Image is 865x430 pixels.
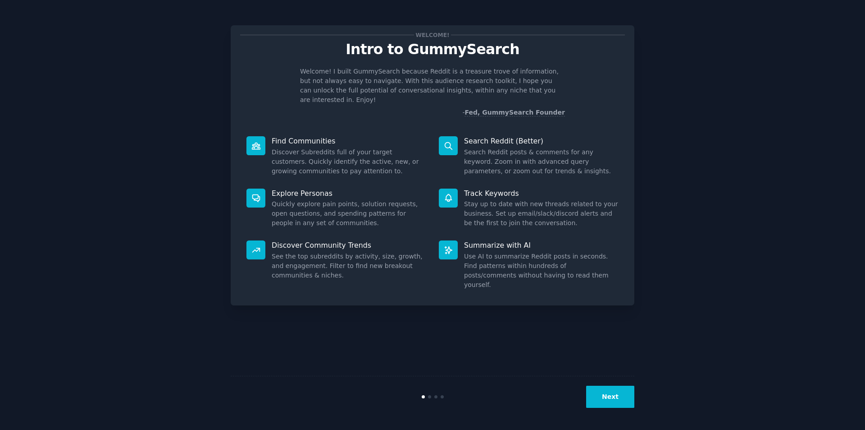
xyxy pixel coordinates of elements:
dd: Search Reddit posts & comments for any keyword. Zoom in with advanced query parameters, or zoom o... [464,148,619,176]
p: Discover Community Trends [272,240,426,250]
p: Explore Personas [272,189,426,198]
p: Find Communities [272,136,426,146]
p: Welcome! I built GummySearch because Reddit is a treasure trove of information, but not always ea... [300,67,565,105]
dd: Quickly explore pain points, solution requests, open questions, and spending patterns for people ... [272,199,426,228]
p: Search Reddit (Better) [464,136,619,146]
p: Intro to GummySearch [240,42,625,57]
div: - [462,108,565,117]
dd: See the top subreddits by activity, size, growth, and engagement. Filter to find new breakout com... [272,252,426,280]
dd: Stay up to date with new threads related to your business. Set up email/slack/discord alerts and ... [464,199,619,228]
a: Fed, GummySearch Founder [464,109,565,116]
p: Track Keywords [464,189,619,198]
span: Welcome! [414,30,451,40]
button: Next [586,386,634,408]
dd: Use AI to summarize Reddit posts in seconds. Find patterns within hundreds of posts/comments with... [464,252,619,290]
dd: Discover Subreddits full of your target customers. Quickly identify the active, new, or growing c... [272,148,426,176]
p: Summarize with AI [464,240,619,250]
